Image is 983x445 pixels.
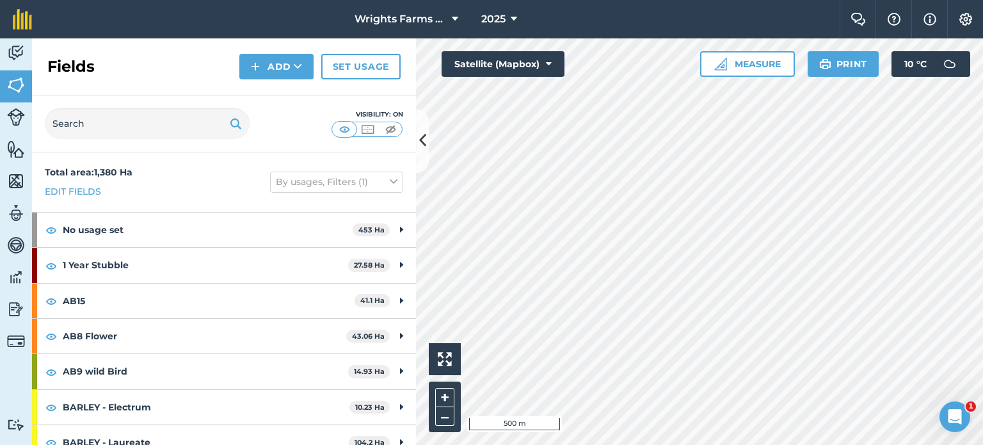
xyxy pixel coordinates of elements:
strong: 14.93 Ha [354,367,385,376]
img: svg+xml;base64,PD94bWwgdmVyc2lvbj0iMS4wIiBlbmNvZGluZz0idXRmLTgiPz4KPCEtLSBHZW5lcmF0b3I6IEFkb2JlIE... [7,419,25,431]
img: svg+xml;base64,PHN2ZyB4bWxucz0iaHR0cDovL3d3dy53My5vcmcvMjAwMC9zdmciIHdpZHRoPSIxOCIgaGVpZ2h0PSIyNC... [45,258,57,273]
img: fieldmargin Logo [13,9,32,29]
strong: 10.23 Ha [355,403,385,412]
div: No usage set453 Ha [32,213,416,247]
img: svg+xml;base64,PD94bWwgdmVyc2lvbj0iMS4wIiBlbmNvZGluZz0idXRmLTgiPz4KPCEtLSBHZW5lcmF0b3I6IEFkb2JlIE... [937,51,963,77]
img: svg+xml;base64,PD94bWwgdmVyc2lvbj0iMS4wIiBlbmNvZGluZz0idXRmLTgiPz4KPCEtLSBHZW5lcmF0b3I6IEFkb2JlIE... [7,108,25,126]
img: svg+xml;base64,PHN2ZyB4bWxucz0iaHR0cDovL3d3dy53My5vcmcvMjAwMC9zdmciIHdpZHRoPSI1MCIgaGVpZ2h0PSI0MC... [337,123,353,136]
div: BARLEY - Electrum10.23 Ha [32,390,416,425]
span: 2025 [481,12,506,27]
button: Measure [700,51,795,77]
strong: 43.06 Ha [352,332,385,341]
a: Set usage [321,54,401,79]
div: Visibility: On [332,109,403,120]
div: AB9 wild Bird14.93 Ha [32,354,416,389]
img: svg+xml;base64,PHN2ZyB4bWxucz0iaHR0cDovL3d3dy53My5vcmcvMjAwMC9zdmciIHdpZHRoPSIxNCIgaGVpZ2h0PSIyNC... [251,59,260,74]
button: Satellite (Mapbox) [442,51,564,77]
h2: Fields [47,56,95,77]
strong: 41.1 Ha [360,296,385,305]
img: svg+xml;base64,PHN2ZyB4bWxucz0iaHR0cDovL3d3dy53My5vcmcvMjAwMC9zdmciIHdpZHRoPSIxNyIgaGVpZ2h0PSIxNy... [923,12,936,27]
iframe: Intercom live chat [939,401,970,432]
img: A cog icon [958,13,973,26]
strong: AB15 [63,284,355,318]
img: svg+xml;base64,PHN2ZyB4bWxucz0iaHR0cDovL3d3dy53My5vcmcvMjAwMC9zdmciIHdpZHRoPSIxOCIgaGVpZ2h0PSIyNC... [45,328,57,344]
div: AB1541.1 Ha [32,284,416,318]
img: svg+xml;base64,PD94bWwgdmVyc2lvbj0iMS4wIiBlbmNvZGluZz0idXRmLTgiPz4KPCEtLSBHZW5lcmF0b3I6IEFkb2JlIE... [7,268,25,287]
button: Add [239,54,314,79]
img: Two speech bubbles overlapping with the left bubble in the forefront [851,13,866,26]
img: svg+xml;base64,PHN2ZyB4bWxucz0iaHR0cDovL3d3dy53My5vcmcvMjAwMC9zdmciIHdpZHRoPSIxOCIgaGVpZ2h0PSIyNC... [45,400,57,415]
img: svg+xml;base64,PHN2ZyB4bWxucz0iaHR0cDovL3d3dy53My5vcmcvMjAwMC9zdmciIHdpZHRoPSIxOCIgaGVpZ2h0PSIyNC... [45,293,57,309]
span: 10 ° C [904,51,927,77]
img: svg+xml;base64,PHN2ZyB4bWxucz0iaHR0cDovL3d3dy53My5vcmcvMjAwMC9zdmciIHdpZHRoPSI1NiIgaGVpZ2h0PSI2MC... [7,140,25,159]
img: svg+xml;base64,PHN2ZyB4bWxucz0iaHR0cDovL3d3dy53My5vcmcvMjAwMC9zdmciIHdpZHRoPSI1MCIgaGVpZ2h0PSI0MC... [360,123,376,136]
strong: 1 Year Stubble [63,248,348,282]
button: Print [808,51,879,77]
button: 10 °C [891,51,970,77]
img: svg+xml;base64,PHN2ZyB4bWxucz0iaHR0cDovL3d3dy53My5vcmcvMjAwMC9zdmciIHdpZHRoPSI1NiIgaGVpZ2h0PSI2MC... [7,172,25,191]
div: AB8 Flower43.06 Ha [32,319,416,353]
img: svg+xml;base64,PD94bWwgdmVyc2lvbj0iMS4wIiBlbmNvZGluZz0idXRmLTgiPz4KPCEtLSBHZW5lcmF0b3I6IEFkb2JlIE... [7,44,25,63]
button: – [435,407,454,426]
img: svg+xml;base64,PD94bWwgdmVyc2lvbj0iMS4wIiBlbmNvZGluZz0idXRmLTgiPz4KPCEtLSBHZW5lcmF0b3I6IEFkb2JlIE... [7,236,25,255]
strong: BARLEY - Electrum [63,390,349,425]
img: svg+xml;base64,PHN2ZyB4bWxucz0iaHR0cDovL3d3dy53My5vcmcvMjAwMC9zdmciIHdpZHRoPSI1NiIgaGVpZ2h0PSI2MC... [7,76,25,95]
img: A question mark icon [886,13,902,26]
img: Ruler icon [714,58,727,70]
strong: Total area : 1,380 Ha [45,166,132,178]
span: Wrights Farms Contracting [355,12,447,27]
strong: No usage set [63,213,353,247]
img: svg+xml;base64,PD94bWwgdmVyc2lvbj0iMS4wIiBlbmNvZGluZz0idXRmLTgiPz4KPCEtLSBHZW5lcmF0b3I6IEFkb2JlIE... [7,332,25,350]
img: svg+xml;base64,PHN2ZyB4bWxucz0iaHR0cDovL3d3dy53My5vcmcvMjAwMC9zdmciIHdpZHRoPSIxOSIgaGVpZ2h0PSIyNC... [819,56,831,72]
strong: AB9 wild Bird [63,354,348,389]
button: + [435,388,454,407]
img: svg+xml;base64,PHN2ZyB4bWxucz0iaHR0cDovL3d3dy53My5vcmcvMjAwMC9zdmciIHdpZHRoPSIxOCIgaGVpZ2h0PSIyNC... [45,364,57,380]
img: svg+xml;base64,PD94bWwgdmVyc2lvbj0iMS4wIiBlbmNvZGluZz0idXRmLTgiPz4KPCEtLSBHZW5lcmF0b3I6IEFkb2JlIE... [7,300,25,319]
div: 1 Year Stubble27.58 Ha [32,248,416,282]
img: Four arrows, one pointing top left, one top right, one bottom right and the last bottom left [438,352,452,366]
strong: 453 Ha [358,225,385,234]
button: By usages, Filters (1) [270,172,403,192]
input: Search [45,108,250,139]
img: svg+xml;base64,PHN2ZyB4bWxucz0iaHR0cDovL3d3dy53My5vcmcvMjAwMC9zdmciIHdpZHRoPSIxOSIgaGVpZ2h0PSIyNC... [230,116,242,131]
strong: 27.58 Ha [354,261,385,270]
img: svg+xml;base64,PHN2ZyB4bWxucz0iaHR0cDovL3d3dy53My5vcmcvMjAwMC9zdmciIHdpZHRoPSI1MCIgaGVpZ2h0PSI0MC... [383,123,399,136]
img: svg+xml;base64,PHN2ZyB4bWxucz0iaHR0cDovL3d3dy53My5vcmcvMjAwMC9zdmciIHdpZHRoPSIxOCIgaGVpZ2h0PSIyNC... [45,222,57,238]
img: svg+xml;base64,PD94bWwgdmVyc2lvbj0iMS4wIiBlbmNvZGluZz0idXRmLTgiPz4KPCEtLSBHZW5lcmF0b3I6IEFkb2JlIE... [7,204,25,223]
span: 1 [966,401,976,412]
strong: AB8 Flower [63,319,346,353]
a: Edit fields [45,184,101,198]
